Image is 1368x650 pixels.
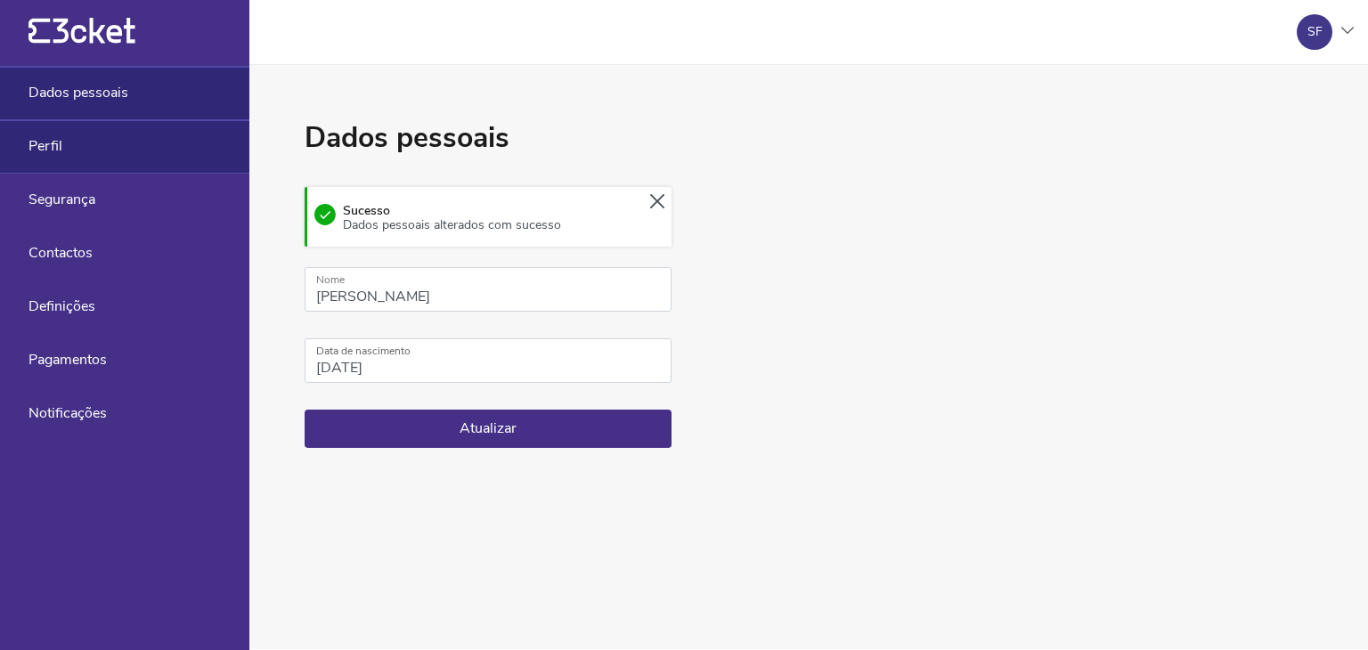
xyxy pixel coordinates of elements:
label: Data de nascimento [305,338,672,363]
h1: Dados pessoais [305,118,672,158]
span: Dados pessoais [28,85,128,101]
span: Perfil [28,138,62,154]
input: Nome [305,267,672,312]
div: Sucesso [336,204,561,232]
span: Definições [28,298,95,314]
span: Contactos [28,245,93,261]
div: SF [1307,25,1323,39]
span: Notificações [28,405,107,421]
span: Segurança [28,191,95,207]
g: {' '} [28,19,50,44]
button: Atualizar [305,410,672,447]
span: Pagamentos [28,352,107,368]
a: {' '} [28,36,135,48]
div: Dados pessoais alterados com sucesso [343,218,561,232]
